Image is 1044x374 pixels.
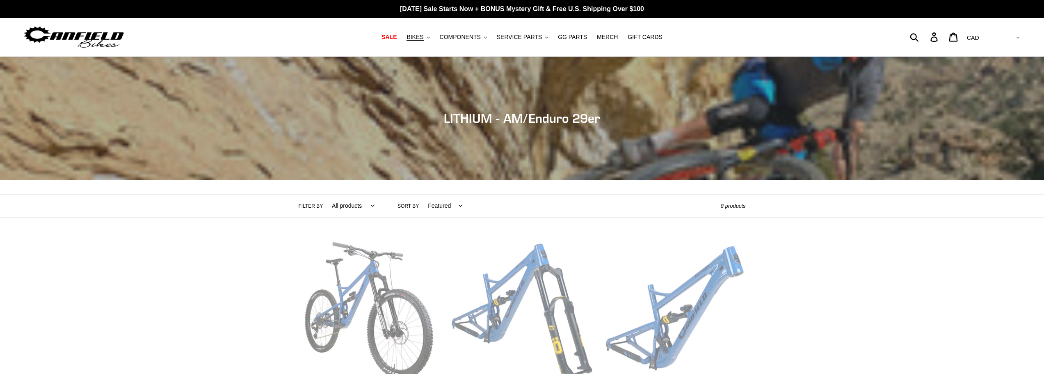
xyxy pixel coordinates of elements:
[440,34,481,41] span: COMPONENTS
[382,34,397,41] span: SALE
[377,32,401,43] a: SALE
[444,111,600,126] span: LITHIUM - AM/Enduro 29er
[628,34,662,41] span: GIFT CARDS
[497,34,542,41] span: SERVICE PARTS
[554,32,591,43] a: GG PARTS
[436,32,491,43] button: COMPONENTS
[493,32,552,43] button: SERVICE PARTS
[407,34,423,41] span: BIKES
[402,32,434,43] button: BIKES
[23,24,125,50] img: Canfield Bikes
[299,202,323,210] label: Filter by
[624,32,667,43] a: GIFT CARDS
[721,203,746,209] span: 8 products
[558,34,587,41] span: GG PARTS
[397,202,419,210] label: Sort by
[597,34,618,41] span: MERCH
[593,32,622,43] a: MERCH
[914,28,935,46] input: Search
